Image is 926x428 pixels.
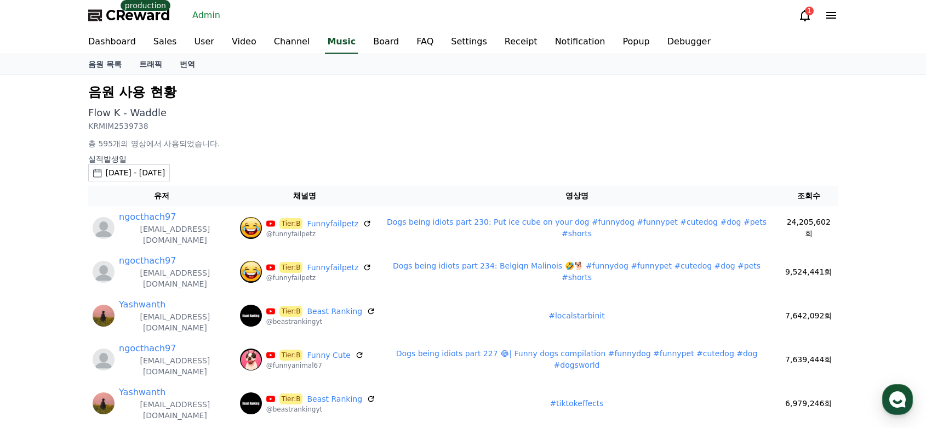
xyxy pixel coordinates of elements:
img: Funny Cute [240,349,262,370]
p: @beastrankingyt [266,317,375,326]
p: [EMAIL_ADDRESS][DOMAIN_NAME] [119,399,231,421]
div: [DATE] - [DATE] [105,167,165,179]
a: Board [364,31,408,54]
span: Tier:B [279,350,303,361]
a: Beast Ranking [307,306,362,317]
a: ngocthach97 [119,254,176,267]
img: Funnyfailpetz [240,261,262,283]
a: 1 [798,9,811,22]
a: #tiktokeffects [550,399,603,408]
a: #localstarbinit [548,311,605,320]
a: ngocthach97 [119,210,176,224]
a: ngocthach97 [119,342,176,355]
a: Notification [546,31,614,54]
a: Admin [188,7,225,24]
img: Beast Ranking [240,392,262,414]
p: @beastrankingyt [266,405,375,414]
a: Dogs being idiots part 230: Put ice cube on your dog #funnydog #funnypet #cutedog #dog #pets #shorts [387,218,767,238]
a: Yashwanth [119,298,165,311]
img: profile_blank.webp [93,217,115,239]
p: [EMAIL_ADDRESS][DOMAIN_NAME] [119,267,231,289]
a: Dashboard [79,31,145,54]
td: 6,979,246회 [779,381,838,425]
a: Video [223,31,265,54]
p: [EMAIL_ADDRESS][DOMAIN_NAME] [119,311,231,333]
a: Receipt [496,31,546,54]
img: https://lh3.googleusercontent.com/a/ACg8ocLSimGQaXkTpc10kwoVl__E5nGEOS5fO_vrZ3a-lpemSHgAYus=s96-c [93,305,115,327]
p: Flow K - Waddle [88,105,838,121]
a: Popup [614,31,658,54]
span: CReward [106,7,170,24]
p: [EMAIL_ADDRESS][DOMAIN_NAME] [119,224,231,246]
td: 7,642,092회 [779,294,838,338]
p: @funnyfailpetz [266,230,372,238]
a: User [185,31,222,54]
div: 1 [805,7,814,15]
a: Sales [145,31,186,54]
a: Funnyfailpetz [307,218,358,230]
a: 트래픽 [130,54,171,74]
a: Dogs being idiots part 227 😂| Funny dogs compilation #funnydog #funnypet #cutedog #dog #dogsworld [396,349,758,369]
th: 유저 [88,186,236,206]
td: 7,639,444회 [779,338,838,381]
a: Dogs being idiots part 234: Belgiqn Malinois 🤣🐕 #funnydog #funnypet #cutedog #dog #pets #shorts [393,261,761,282]
img: Funnyfailpetz [240,217,262,239]
a: CReward [88,7,170,24]
p: [EMAIL_ADDRESS][DOMAIN_NAME] [119,355,231,377]
a: Channel [265,31,319,54]
p: @funnyanimal67 [266,361,364,370]
a: Settings [442,31,496,54]
a: Music [325,31,358,54]
button: [DATE] - [DATE] [88,164,170,181]
a: Funny Cute [307,350,350,361]
p: 총 595개의 영상에서 사용되었습니다. [88,138,838,149]
th: 조회수 [779,186,838,206]
th: 영상명 [374,186,780,206]
a: FAQ [408,31,442,54]
a: Yashwanth [119,386,165,399]
img: Beast Ranking [240,305,262,327]
th: 채널명 [236,186,374,206]
a: 번역 [171,54,204,74]
p: 실적발생일 [88,153,838,164]
a: Debugger [659,31,719,54]
img: profile_blank.webp [93,349,115,370]
span: Tier:B [279,262,303,273]
span: Tier:B [279,393,303,404]
a: 음원 목록 [79,54,130,74]
td: 9,524,441회 [779,250,838,294]
span: Tier:B [279,306,303,317]
a: Beast Ranking [307,393,362,405]
p: @funnyfailpetz [266,273,372,282]
a: Funnyfailpetz [307,262,358,273]
span: Tier:B [279,218,303,229]
img: https://lh3.googleusercontent.com/a/ACg8ocLSimGQaXkTpc10kwoVl__E5nGEOS5fO_vrZ3a-lpemSHgAYus=s96-c [93,392,115,414]
img: profile_blank.webp [93,261,115,283]
td: 24,205,602회 [779,206,838,250]
p: KRMIM2539738 [88,121,838,132]
h2: 음원 사용 현황 [88,83,838,101]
